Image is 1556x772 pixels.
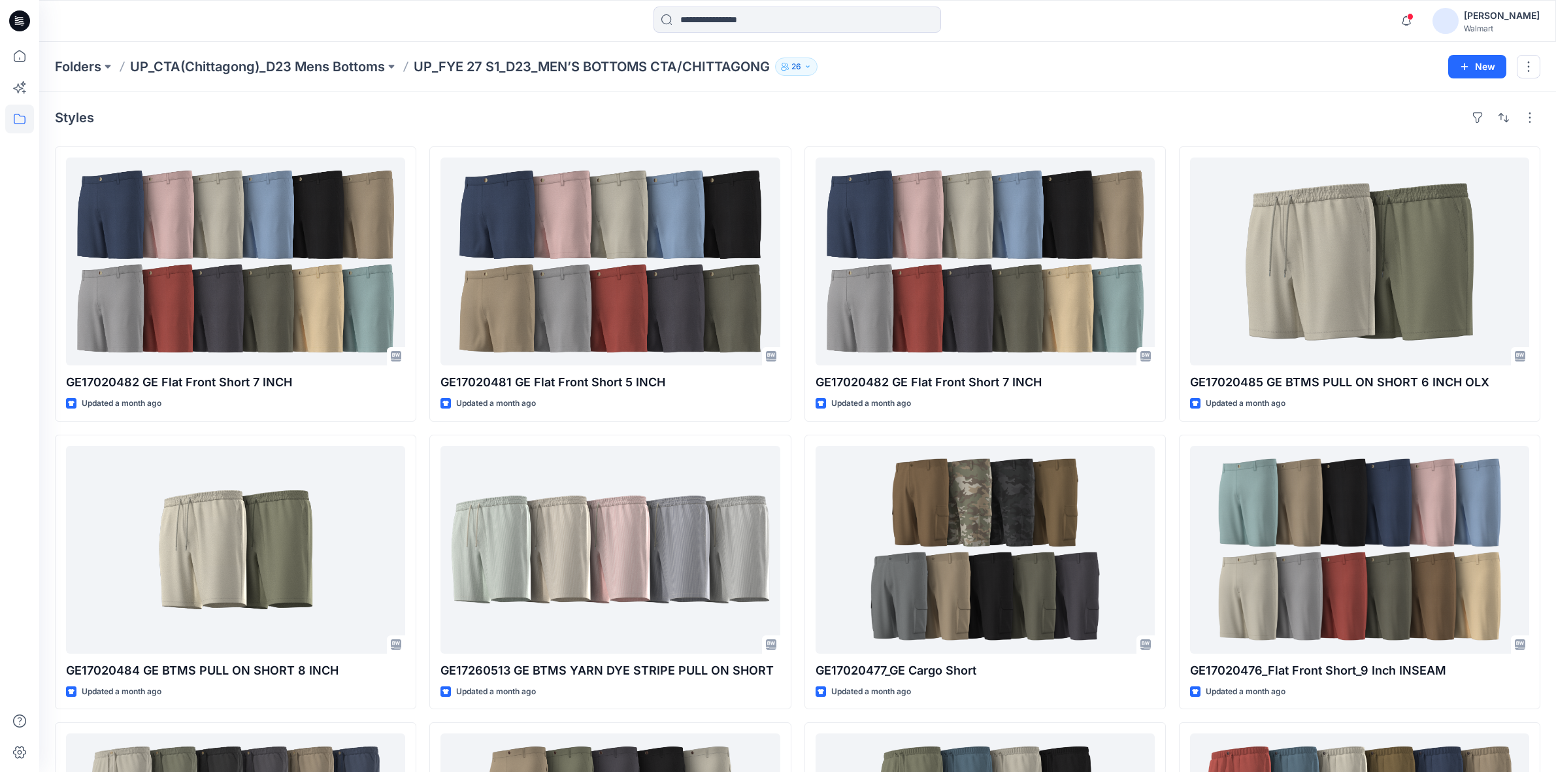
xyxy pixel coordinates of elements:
[816,446,1155,654] a: GE17020477_GE Cargo Short
[414,58,770,76] p: UP_FYE 27 S1_D23_MEN’S BOTTOMS CTA/CHITTAGONG
[66,446,405,654] a: GE17020484 GE BTMS PULL ON SHORT 8 INCH
[66,373,405,392] p: GE17020482 GE Flat Front Short 7 INCH
[55,110,94,126] h4: Styles
[816,662,1155,680] p: GE17020477_GE Cargo Short
[440,158,780,365] a: GE17020481 GE Flat Front Short 5 INCH
[1206,397,1285,411] p: Updated a month ago
[1206,685,1285,699] p: Updated a month ago
[1190,662,1529,680] p: GE17020476_Flat Front Short_9 Inch INSEAM
[82,397,161,411] p: Updated a month ago
[1432,8,1459,34] img: avatar
[1190,446,1529,654] a: GE17020476_Flat Front Short_9 Inch INSEAM
[130,58,385,76] a: UP_CTA(Chittagong)_D23 Mens Bottoms
[440,662,780,680] p: GE17260513 GE BTMS YARN DYE STRIPE PULL ON SHORT
[1464,8,1540,24] div: [PERSON_NAME]
[456,685,536,699] p: Updated a month ago
[831,397,911,411] p: Updated a month ago
[1190,373,1529,392] p: GE17020485 GE BTMS PULL ON SHORT 6 INCH OLX
[440,373,780,392] p: GE17020481 GE Flat Front Short 5 INCH
[440,446,780,654] a: GE17260513 GE BTMS YARN DYE STRIPE PULL ON SHORT
[1190,158,1529,365] a: GE17020485 GE BTMS PULL ON SHORT 6 INCH OLX
[1448,55,1506,78] button: New
[66,158,405,365] a: GE17020482 GE Flat Front Short 7 INCH
[816,373,1155,392] p: GE17020482 GE Flat Front Short 7 INCH
[775,58,818,76] button: 26
[456,397,536,411] p: Updated a month ago
[816,158,1155,365] a: GE17020482 GE Flat Front Short 7 INCH
[1464,24,1540,33] div: Walmart
[82,685,161,699] p: Updated a month ago
[791,59,801,74] p: 26
[66,662,405,680] p: GE17020484 GE BTMS PULL ON SHORT 8 INCH
[831,685,911,699] p: Updated a month ago
[55,58,101,76] a: Folders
